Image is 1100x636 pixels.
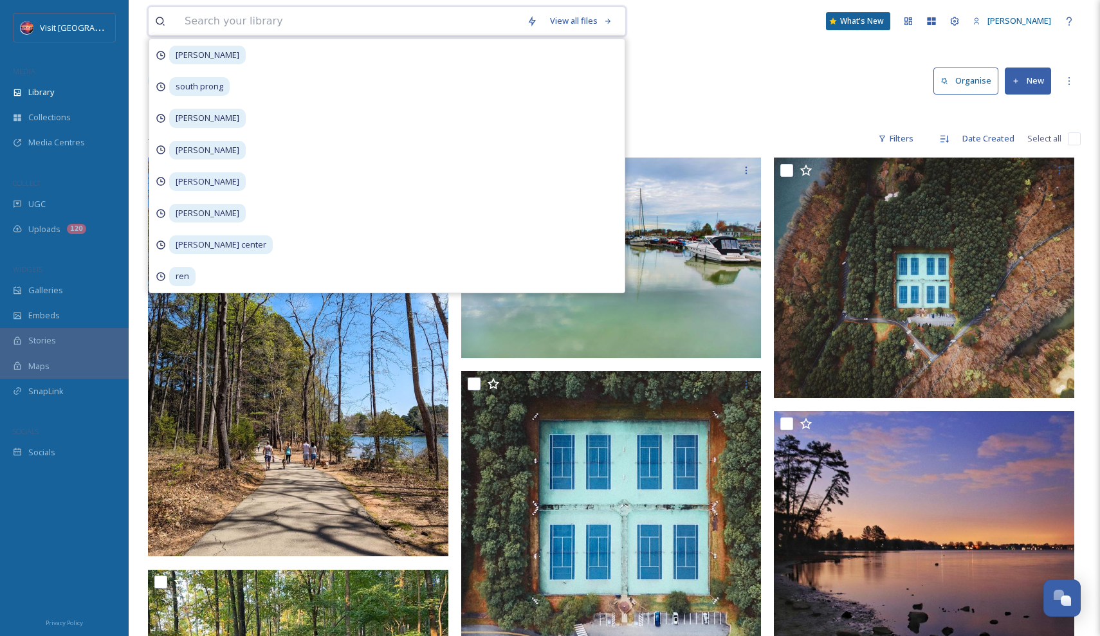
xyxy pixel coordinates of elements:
span: ren [169,267,196,286]
span: COLLECT [13,178,41,188]
span: UGC [28,198,46,210]
span: Galleries [28,284,63,296]
div: Filters [872,126,920,151]
span: Stories [28,334,56,347]
span: [PERSON_NAME] center [169,235,273,254]
span: Media Centres [28,136,85,149]
a: View all files [544,8,619,33]
span: Library [28,86,54,98]
button: New [1005,68,1051,94]
img: Jetton Park Tennis Courts New.jpeg [774,158,1074,398]
span: Privacy Policy [46,619,83,627]
span: Select all [1027,132,1061,145]
span: WIDGETS [13,264,42,274]
span: Socials [28,446,55,459]
span: [PERSON_NAME] [169,172,246,191]
span: [PERSON_NAME] [169,46,246,64]
span: Maps [28,360,50,372]
a: What's New [826,12,890,30]
input: Search your library [178,7,520,35]
span: Embeds [28,309,60,322]
img: Logo%20Image.png [21,21,33,34]
button: Organise [933,68,998,94]
span: [PERSON_NAME] [169,109,246,127]
span: SOCIALS [13,426,39,436]
div: 120 [67,224,86,234]
span: Uploads [28,223,60,235]
a: Privacy Policy [46,614,83,630]
span: south prong [169,77,230,96]
a: [PERSON_NAME] [966,8,1058,33]
a: Organise [933,68,1005,94]
span: [PERSON_NAME] [169,141,246,159]
span: Visit [GEOGRAPHIC_DATA][PERSON_NAME] [40,21,203,33]
img: Jetton Park (1).jpg [148,158,448,557]
span: MEDIA [13,66,35,76]
span: [PERSON_NAME] [987,15,1051,26]
span: [PERSON_NAME] [169,204,246,223]
span: SnapLink [28,385,64,397]
span: 40 file s [148,132,174,145]
span: Collections [28,111,71,123]
div: Date Created [956,126,1021,151]
button: Open Chat [1043,579,1081,617]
